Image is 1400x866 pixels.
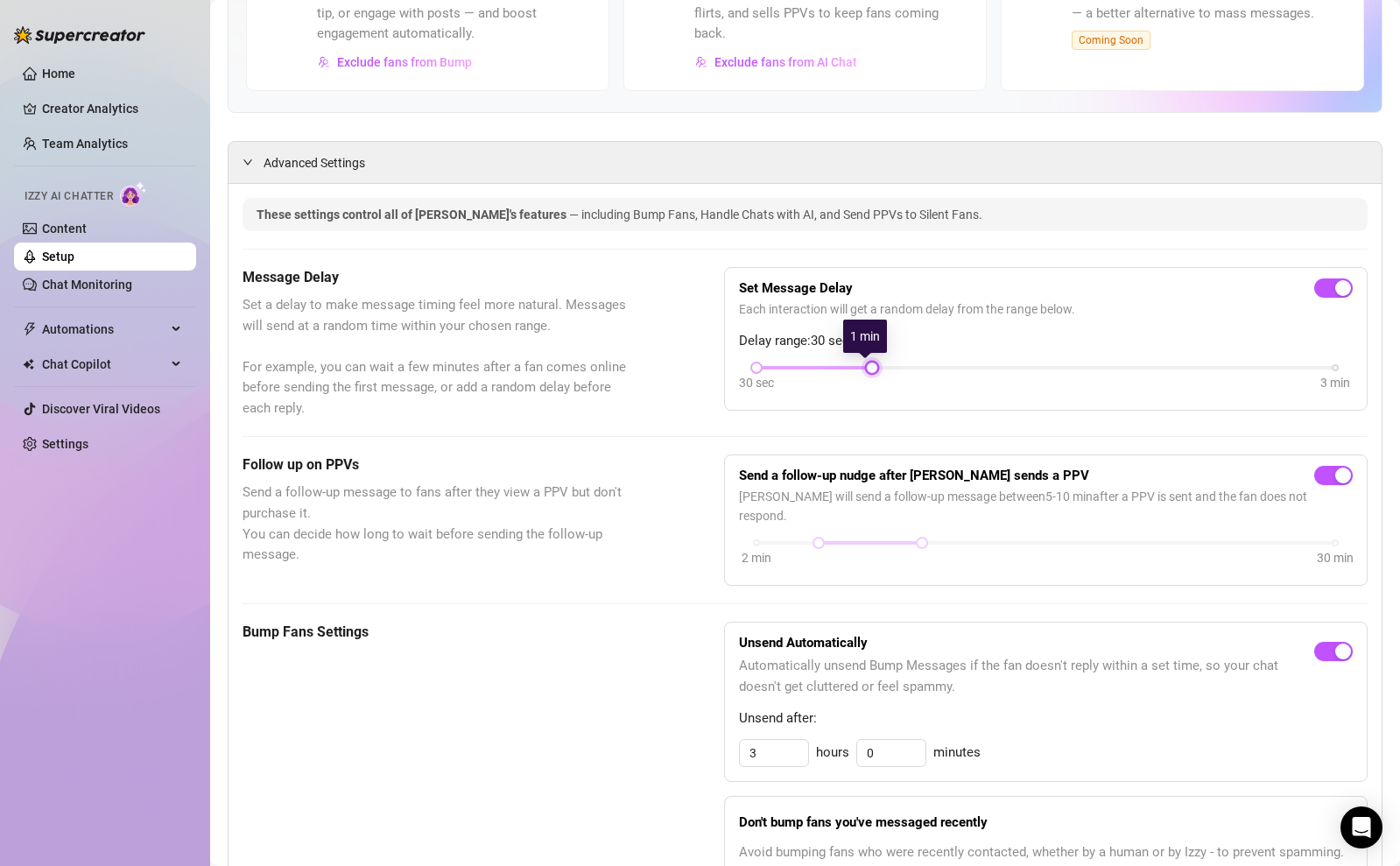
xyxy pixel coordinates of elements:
span: [PERSON_NAME] will send a follow-up message between 5 - 10 min after a PPV is sent and the fan do... [739,487,1353,525]
a: Settings [42,437,88,451]
span: Automatically unsend Bump Messages if the fan doesn't reply within a set time, so your chat doesn... [739,656,1314,697]
a: Team Analytics [42,137,128,151]
span: Izzy AI Chatter [25,188,113,205]
div: expanded [243,152,264,172]
h5: Bump Fans Settings [243,622,637,643]
strong: Set Message Delay [739,280,853,296]
div: Open Intercom Messenger [1340,806,1382,848]
h5: Follow up on PPVs [243,454,637,475]
span: — including Bump Fans, Handle Chats with AI, and Send PPVs to Silent Fans. [569,208,982,222]
span: Delay range: 30 sec - 1 min [739,331,1353,352]
button: Exclude fans from Bump [317,48,473,76]
div: 30 min [1317,548,1354,567]
a: Content [42,222,87,236]
strong: Unsend Automatically [739,635,868,651]
a: Setup [42,250,74,264]
span: Automations [42,315,166,343]
span: Unsend after: [739,708,1353,729]
span: hours [816,743,849,764]
span: Advanced Settings [264,153,365,172]
span: Exclude fans from Bump [337,55,472,69]
span: expanded [243,157,253,167]
strong: Don't bump fans you've messaged recently [739,814,988,830]
span: Avoid bumping fans who were recently contacted, whether by a human or by Izzy - to prevent spamming. [739,842,1353,863]
img: Chat Copilot [23,358,34,370]
span: thunderbolt [23,322,37,336]
span: Set a delay to make message timing feel more natural. Messages will send at a random time within ... [243,295,637,419]
span: Chat Copilot [42,350,166,378]
a: Discover Viral Videos [42,402,160,416]
h5: Message Delay [243,267,637,288]
span: minutes [933,743,981,764]
img: AI Chatter [120,181,147,207]
span: Each interaction will get a random delay from the range below. [739,299,1353,319]
div: 30 sec [739,373,774,392]
a: Chat Monitoring [42,278,132,292]
a: Creator Analytics [42,95,182,123]
div: 3 min [1320,373,1350,392]
div: 2 min [742,548,771,567]
img: svg%3e [695,56,707,68]
img: logo-BBDzfeDw.svg [14,26,145,44]
button: Exclude fans from AI Chat [694,48,858,76]
a: Home [42,67,75,81]
img: svg%3e [318,56,330,68]
span: Send a follow-up message to fans after they view a PPV but don't purchase it. You can decide how ... [243,482,637,565]
span: Coming Soon [1072,31,1150,50]
div: 1 min [843,320,887,353]
span: These settings control all of [PERSON_NAME]'s features [257,208,569,222]
strong: Send a follow-up nudge after [PERSON_NAME] sends a PPV [739,468,1089,483]
span: Exclude fans from AI Chat [714,55,857,69]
